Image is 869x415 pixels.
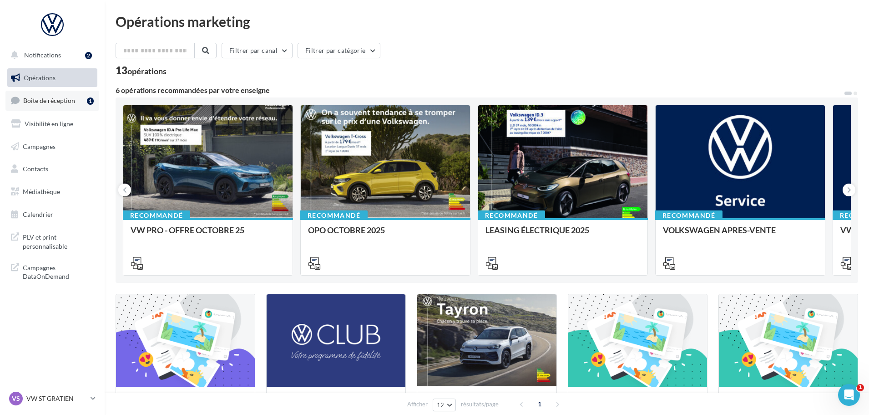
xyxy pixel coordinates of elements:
button: Notifications 2 [5,46,96,65]
span: Campagnes DataOnDemand [23,261,94,281]
span: Campagnes [23,142,56,150]
a: VS VW ST GRATIEN [7,390,97,407]
button: Filtrer par catégorie [298,43,380,58]
span: Médiathèque [23,188,60,195]
a: Opérations [5,68,99,87]
div: OPO OCTOBRE 2025 [308,225,463,244]
div: Recommandé [123,210,190,220]
a: Contacts [5,159,99,179]
div: Recommandé [300,210,368,220]
a: Médiathèque [5,182,99,201]
button: Filtrer par canal [222,43,293,58]
a: Campagnes [5,137,99,156]
div: 6 opérations recommandées par votre enseigne [116,87,844,94]
div: LEASING ÉLECTRIQUE 2025 [485,225,640,244]
div: VOLKSWAGEN APRES-VENTE [663,225,818,244]
span: Calendrier [23,210,53,218]
span: Contacts [23,165,48,173]
div: VW PRO - OFFRE OCTOBRE 25 [131,225,285,244]
span: PLV et print personnalisable [23,231,94,251]
a: Visibilité en ligne [5,114,99,133]
span: Opérations [24,74,56,82]
span: Boîte de réception [23,97,75,104]
span: Afficher [407,400,428,409]
div: Opérations marketing [116,15,858,28]
iframe: Intercom live chat [838,384,860,406]
a: Boîte de réception1 [5,91,99,110]
p: VW ST GRATIEN [26,394,87,403]
span: VS [12,394,20,403]
div: 13 [116,66,167,76]
button: 12 [433,399,456,411]
div: Recommandé [655,210,722,220]
span: 12 [437,401,445,409]
div: 1 [87,97,94,105]
a: Calendrier [5,205,99,224]
span: Visibilité en ligne [25,120,73,128]
div: 2 [85,52,92,59]
span: Notifications [24,51,61,59]
span: résultats/page [461,400,499,409]
div: Recommandé [478,210,545,220]
a: Campagnes DataOnDemand [5,258,99,285]
div: opérations [127,67,167,75]
span: 1 [857,384,864,391]
span: 1 [532,397,547,411]
a: PLV et print personnalisable [5,227,99,254]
